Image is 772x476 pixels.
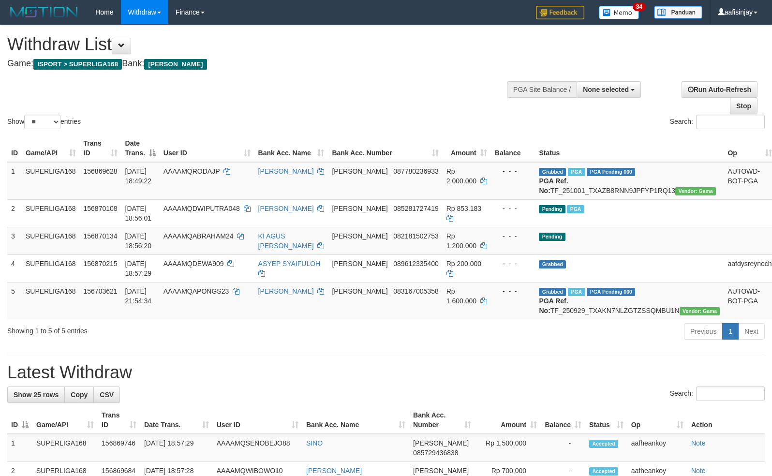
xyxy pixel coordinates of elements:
span: Accepted [589,440,618,448]
span: AAAAMQABRAHAM24 [163,232,234,240]
span: [DATE] 21:54:34 [125,287,152,305]
span: Accepted [589,467,618,476]
td: SUPERLIGA168 [22,227,80,254]
th: Bank Acc. Number: activate to sort column ascending [328,134,442,162]
span: Rp 200.000 [446,260,481,268]
span: Grabbed [539,260,566,268]
div: - - - [495,286,532,296]
span: AAAAMQAPONGS23 [163,287,229,295]
td: SUPERLIGA168 [32,434,98,462]
input: Search: [696,115,765,129]
td: aafheankoy [627,434,687,462]
span: AAAAMQDWIPUTRA048 [163,205,240,212]
td: 1 [7,162,22,200]
td: SUPERLIGA168 [22,282,80,319]
th: Game/API: activate to sort column ascending [32,406,98,434]
img: MOTION_logo.png [7,5,81,19]
a: SINO [306,439,323,447]
span: Marked by aafheankoy [568,168,585,176]
img: Button%20Memo.svg [599,6,639,19]
td: TF_251001_TXAZB8RNN9JPFYP1RQ13 [535,162,724,200]
span: Rp 1.600.000 [446,287,476,305]
td: Rp 1,500,000 [475,434,541,462]
th: Amount: activate to sort column ascending [475,406,541,434]
div: Showing 1 to 5 of 5 entries [7,322,314,336]
span: 156870108 [84,205,118,212]
span: Vendor URL: https://trx31.1velocity.biz [680,307,720,315]
span: Copy 087780236933 to clipboard [393,167,438,175]
span: [DATE] 18:49:22 [125,167,152,185]
span: [PERSON_NAME] [413,439,469,447]
span: Copy 089612335400 to clipboard [393,260,438,268]
th: Bank Acc. Name: activate to sort column ascending [302,406,409,434]
span: PGA Pending [587,168,635,176]
th: Date Trans.: activate to sort column descending [121,134,160,162]
a: Copy [64,387,94,403]
a: Note [691,467,706,475]
a: Run Auto-Refresh [682,81,757,98]
span: [PERSON_NAME] [332,205,387,212]
th: Bank Acc. Number: activate to sort column ascending [409,406,475,434]
a: [PERSON_NAME] [258,167,314,175]
th: Trans ID: activate to sort column ascending [98,406,140,434]
th: Amount: activate to sort column ascending [443,134,491,162]
span: Copy [71,391,88,399]
img: Feedback.jpg [536,6,584,19]
span: Pending [539,233,565,241]
span: CSV [100,391,114,399]
th: User ID: activate to sort column ascending [213,406,302,434]
span: Copy 083167005358 to clipboard [393,287,438,295]
span: 156869628 [84,167,118,175]
div: - - - [495,204,532,213]
th: Balance: activate to sort column ascending [541,406,585,434]
td: 4 [7,254,22,282]
span: [PERSON_NAME] [332,287,387,295]
td: AAAAMQSENOBEJO88 [213,434,302,462]
span: Marked by aafchhiseyha [568,288,585,296]
td: 156869746 [98,434,140,462]
th: Status: activate to sort column ascending [585,406,627,434]
td: 3 [7,227,22,254]
button: None selected [577,81,641,98]
span: Pending [539,205,565,213]
a: Note [691,439,706,447]
span: None selected [583,86,629,93]
a: [PERSON_NAME] [258,205,314,212]
span: 156870215 [84,260,118,268]
span: Grabbed [539,168,566,176]
span: [PERSON_NAME] [332,260,387,268]
a: 1 [722,323,739,340]
span: Copy 085281727419 to clipboard [393,205,438,212]
th: Trans ID: activate to sort column ascending [80,134,121,162]
span: 156703621 [84,287,118,295]
a: [PERSON_NAME] [306,467,362,475]
th: Op: activate to sort column ascending [627,406,687,434]
select: Showentries [24,115,60,129]
label: Search: [670,387,765,401]
a: Stop [730,98,757,114]
div: - - - [495,166,532,176]
span: [DATE] 18:57:29 [125,260,152,277]
div: - - - [495,259,532,268]
div: - - - [495,231,532,241]
th: Status [535,134,724,162]
th: ID: activate to sort column descending [7,406,32,434]
a: KI AGUS [PERSON_NAME] [258,232,314,250]
h1: Withdraw List [7,35,505,54]
span: PGA Pending [587,288,635,296]
span: Copy 085729436838 to clipboard [413,449,458,457]
span: 34 [633,2,646,11]
th: Action [687,406,765,434]
span: Rp 2.000.000 [446,167,476,185]
td: TF_250929_TXAKN7NLZGTZSSQMBU1N [535,282,724,319]
span: Marked by aafheankoy [567,205,584,213]
span: Rp 1.200.000 [446,232,476,250]
th: User ID: activate to sort column ascending [160,134,254,162]
td: 2 [7,199,22,227]
td: SUPERLIGA168 [22,162,80,200]
span: Grabbed [539,288,566,296]
td: 1 [7,434,32,462]
span: ISPORT > SUPERLIGA168 [33,59,122,70]
label: Show entries [7,115,81,129]
span: [DATE] 18:56:20 [125,232,152,250]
